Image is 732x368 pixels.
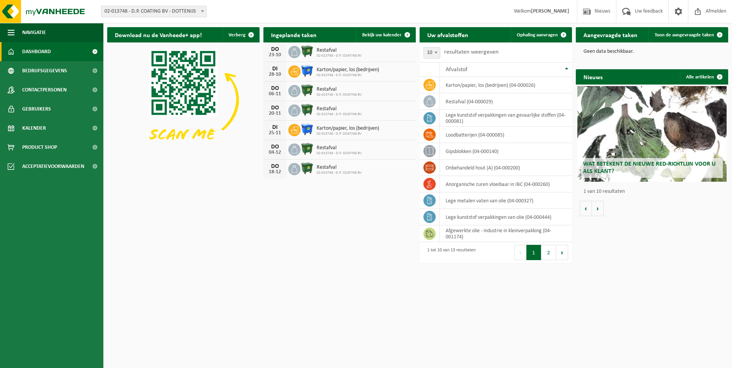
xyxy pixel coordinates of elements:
td: lege kunststof verpakkingen van olie (04-000444) [440,209,572,225]
span: 10 [423,47,440,59]
span: 02-013748 - D.P. COATING BV - DOTTENIJS [101,6,206,17]
div: 25-11 [267,130,283,136]
button: Previous [514,245,526,260]
span: 02-013748 - D.P. COATING BV [317,112,362,117]
span: Acceptatievoorwaarden [22,157,84,176]
a: Toon de aangevraagde taken [649,27,727,42]
span: 02-013748 - D.P. COATING BV [317,73,379,78]
span: Afvalstof [446,67,467,73]
img: WB-1100-HPE-GN-01 [301,142,314,155]
td: restafval (04-000029) [440,93,572,110]
button: Vorige [580,201,592,216]
span: Gebruikers [22,99,51,119]
h2: Ingeplande taken [263,27,324,42]
span: Contactpersonen [22,80,67,99]
strong: [PERSON_NAME] [531,8,569,14]
div: 20-11 [267,111,283,116]
span: Restafval [317,106,362,112]
div: 04-12 [267,150,283,155]
div: 06-11 [267,91,283,97]
a: Bekijk uw kalender [356,27,415,42]
span: 02-013748 - D.P. COATING BV [317,54,362,58]
label: resultaten weergeven [444,49,498,55]
button: Verberg [222,27,259,42]
td: afgewerkte olie - industrie in kleinverpakking (04-001174) [440,225,572,242]
span: Bekijk uw kalender [362,33,402,37]
button: 2 [541,245,556,260]
img: Download de VHEPlus App [107,42,260,157]
td: karton/papier, los (bedrijven) (04-000026) [440,77,572,93]
td: loodbatterijen (04-000085) [440,127,572,143]
h2: Nieuws [576,69,610,84]
span: Ophaling aanvragen [517,33,558,37]
span: Wat betekent de nieuwe RED-richtlijn voor u als klant? [583,161,716,174]
span: Toon de aangevraagde taken [655,33,714,37]
span: 02-013748 - D.P. COATING BV [317,151,362,156]
button: 1 [526,245,541,260]
div: DO [267,144,283,150]
span: Kalender [22,119,46,138]
div: DO [267,46,283,52]
td: lege kunststof verpakkingen van gevaarlijke stoffen (04-000081) [440,110,572,127]
td: gipsblokken (04-000140) [440,143,572,160]
a: Ophaling aanvragen [511,27,571,42]
div: DO [267,85,283,91]
td: anorganische zuren vloeibaar in IBC (04-000260) [440,176,572,192]
img: WB-1100-HPE-GN-01 [301,103,314,116]
img: WB-1100-HPE-BE-01 [301,123,314,136]
span: Restafval [317,164,362,171]
span: Karton/papier, los (bedrijven) [317,125,379,132]
span: Product Shop [22,138,57,157]
button: Next [556,245,568,260]
div: 23-10 [267,52,283,58]
div: 18-12 [267,169,283,175]
span: 02-013748 - D.P. COATING BV [317,93,362,97]
td: onbehandeld hout (A) (04-000200) [440,160,572,176]
div: DI [267,66,283,72]
span: Dashboard [22,42,51,61]
img: WB-1100-HPE-GN-01 [301,45,314,58]
p: 1 van 10 resultaten [583,189,724,194]
span: 10 [424,47,440,58]
span: 02-013748 - D.P. COATING BV [317,132,379,136]
div: 28-10 [267,72,283,77]
span: 02-013748 - D.P. COATING BV [317,171,362,175]
a: Alle artikelen [680,69,727,85]
span: Bedrijfsgegevens [22,61,67,80]
span: Restafval [317,86,362,93]
span: Restafval [317,145,362,151]
span: Restafval [317,47,362,54]
img: WB-1100-HPE-GN-01 [301,162,314,175]
a: Wat betekent de nieuwe RED-richtlijn voor u als klant? [577,86,727,182]
img: WB-1100-HPE-BE-01 [301,64,314,77]
h2: Uw afvalstoffen [420,27,476,42]
h2: Download nu de Vanheede+ app! [107,27,209,42]
img: WB-1100-HPE-GN-01 [301,84,314,97]
button: Volgende [592,201,604,216]
div: 1 tot 10 van 13 resultaten [423,244,475,261]
div: DO [267,105,283,111]
span: Karton/papier, los (bedrijven) [317,67,379,73]
span: 02-013748 - D.P. COATING BV - DOTTENIJS [101,6,207,17]
td: lege metalen vaten van olie (04-000327) [440,192,572,209]
h2: Aangevraagde taken [576,27,645,42]
span: Verberg [229,33,245,37]
span: Navigatie [22,23,46,42]
div: DO [267,163,283,169]
p: Geen data beschikbaar. [583,49,721,54]
div: DI [267,124,283,130]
